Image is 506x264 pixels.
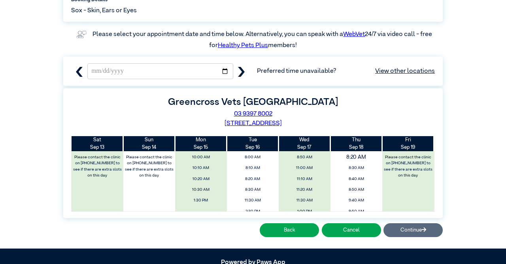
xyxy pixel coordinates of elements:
[93,31,433,49] label: Please select your appointment date and time below. Alternatively, you can speak with a 24/7 via ...
[229,185,276,194] span: 8:30 AM
[74,28,89,41] img: vet
[175,136,227,151] th: Sep 15
[322,223,381,237] button: Cancel
[177,175,225,184] span: 10:20 AM
[234,111,272,117] a: 03 9397 8002
[257,66,435,76] span: Preferred time unavailable?
[218,42,268,49] a: Healthy Pets Plus
[281,163,328,173] span: 11:00 AM
[123,136,175,151] th: Sep 14
[72,136,123,151] th: Sep 13
[281,153,328,162] span: 8:50 AM
[177,185,225,194] span: 10:30 AM
[382,136,434,151] th: Sep 19
[332,207,380,216] span: 9:50 AM
[281,185,328,194] span: 11:20 AM
[229,175,276,184] span: 8:20 AM
[332,163,380,173] span: 8:30 AM
[375,66,435,76] a: View other locations
[229,196,276,205] span: 11:30 AM
[168,97,338,107] label: Greencross Vets [GEOGRAPHIC_DATA]
[177,163,225,173] span: 10:10 AM
[229,207,276,216] span: 2:30 PM
[281,175,328,184] span: 11:10 AM
[229,163,276,173] span: 8:10 AM
[332,196,380,205] span: 9:40 AM
[225,120,282,127] a: [STREET_ADDRESS]
[332,185,380,194] span: 8:50 AM
[229,153,276,162] span: 8:00 AM
[177,196,225,205] span: 1:30 PM
[124,153,175,180] label: Please contact the clinic on [PHONE_NUMBER] to see if there are extra slots on this day
[227,136,279,151] th: Sep 16
[71,6,137,15] span: Sox - Skin, Ears or Eyes
[177,153,225,162] span: 10:00 AM
[343,31,365,38] a: WebVet
[72,153,123,180] label: Please contact the clinic on [PHONE_NUMBER] to see if there are extra slots on this day
[330,136,382,151] th: Sep 18
[281,196,328,205] span: 11:30 AM
[281,207,328,216] span: 1:00 PM
[332,175,380,184] span: 8:40 AM
[325,152,387,163] span: 8:20 AM
[383,153,433,180] label: Please contact the clinic on [PHONE_NUMBER] to see if there are extra slots on this day
[279,136,330,151] th: Sep 17
[260,223,319,237] button: Back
